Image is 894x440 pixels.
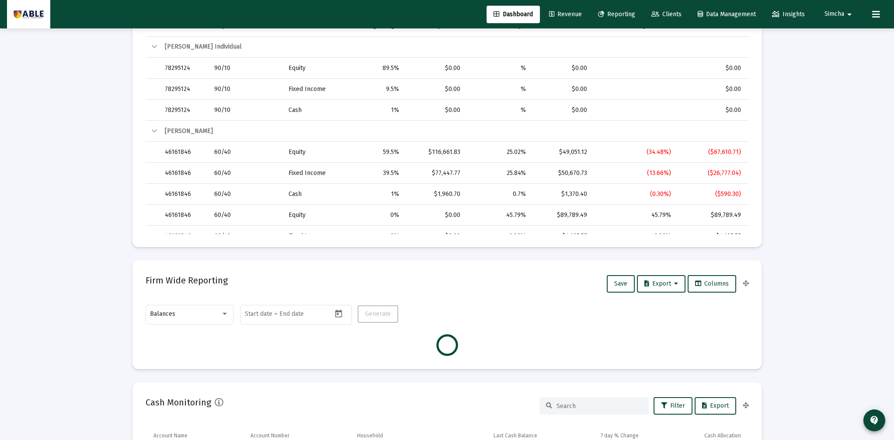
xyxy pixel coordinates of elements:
[607,275,635,293] button: Save
[550,22,556,29] span: Show filter options for column 'Actual Value'
[695,397,736,415] button: Export
[165,127,741,136] div: [PERSON_NAME]
[598,10,635,18] span: Reporting
[351,22,358,29] span: Show filter options for column 'Target Weight'
[494,432,537,439] div: Last Cash Balance
[683,169,741,178] div: ($26,777.04)
[538,190,588,199] div: $1,370.40
[697,22,703,29] span: Show filter options for column 'Dollar Variance'
[208,163,282,184] td: 60/40
[683,211,741,220] div: $89,789.49
[208,100,282,121] td: 90/10
[691,6,763,23] a: Data Management
[346,148,399,157] div: 59.5%
[814,5,865,23] button: Simcha
[473,169,526,178] div: 25.84%
[688,275,736,293] button: Columns
[538,106,588,115] div: $0.00
[208,142,282,163] td: 60/40
[538,148,588,157] div: $49,051.12
[704,432,741,439] div: Cash Allocation
[411,169,460,178] div: $77,447.77
[346,85,399,94] div: 9.5%
[683,190,741,199] div: ($590.30)
[644,280,678,287] span: Export
[245,311,272,318] input: Start date
[146,273,228,287] h2: Firm Wide Reporting
[557,402,642,410] input: Search
[279,311,321,318] input: End date
[487,6,540,23] a: Dashboard
[538,85,588,94] div: $0.00
[282,184,340,205] td: Cash
[824,10,844,18] span: Simcha
[411,211,460,220] div: $0.00
[346,169,399,178] div: 39.5%
[208,184,282,205] td: 60/40
[146,15,749,234] div: Data grid
[165,42,741,51] div: [PERSON_NAME] Individual
[654,397,692,415] button: Filter
[282,79,340,100] td: Fixed Income
[159,79,208,100] td: 78295124
[599,169,671,178] div: (13.66%)
[599,148,671,157] div: (34.48%)
[422,22,429,29] span: Show filter options for column 'Target Value'
[250,432,289,439] div: Account Number
[159,184,208,205] td: 46161846
[346,211,399,220] div: 0%
[683,85,741,94] div: $0.00
[208,226,282,247] td: 60/40
[613,22,620,29] span: Show filter options for column 'Percentage Variance'
[159,142,208,163] td: 46161846
[538,211,588,220] div: $89,789.49
[485,22,492,29] span: Show filter options for column 'Actual Weight'
[317,22,324,29] span: Show filter options for column 'Asset Class'
[332,307,345,320] button: Open calendar
[473,85,526,94] div: %
[683,106,741,115] div: $0.00
[346,232,399,241] div: 0%
[159,100,208,121] td: 78295124
[365,310,391,318] span: Generate
[695,280,729,287] span: Columns
[159,58,208,79] td: 78295124
[153,432,188,439] div: Account Name
[661,402,685,409] span: Filter
[411,148,460,157] div: $116,661.83
[282,142,340,163] td: Equity
[184,22,191,29] span: Show filter options for column 'Number'
[614,280,627,287] span: Save
[698,10,756,18] span: Data Management
[282,205,340,226] td: Equity
[256,22,262,29] span: Show filter options for column 'Target Allocation'
[274,311,278,318] span: –
[411,190,460,199] div: $1,960.70
[683,148,741,157] div: ($67,610.71)
[772,10,805,18] span: Insights
[346,106,399,115] div: 1%
[844,6,855,23] mat-icon: arrow_drop_down
[599,232,671,241] div: 2.09%
[411,106,460,115] div: $0.00
[282,100,340,121] td: Cash
[159,205,208,226] td: 46161846
[159,163,208,184] td: 46161846
[282,58,340,79] td: Equity
[473,232,526,241] div: 2.09%
[473,106,526,115] div: %
[702,402,729,409] span: Export
[208,58,282,79] td: 90/10
[637,275,685,293] button: Export
[411,232,460,241] div: $0.00
[358,305,398,323] button: Generate
[494,10,533,18] span: Dashboard
[683,64,741,73] div: $0.00
[644,6,689,23] a: Clients
[346,190,399,199] div: 1%
[591,6,642,23] a: Reporting
[146,395,211,409] h2: Cash Monitoring
[765,6,812,23] a: Insights
[651,10,682,18] span: Clients
[159,226,208,247] td: 46161846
